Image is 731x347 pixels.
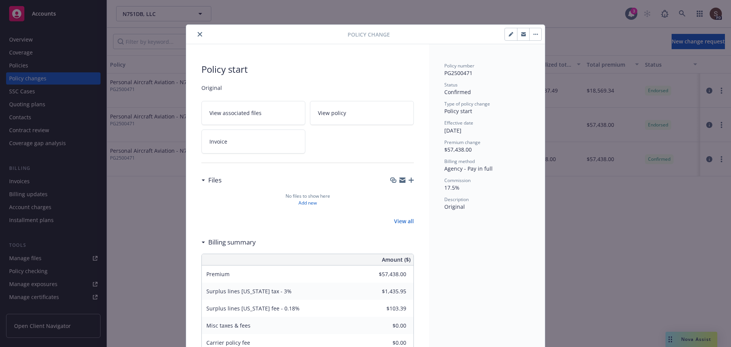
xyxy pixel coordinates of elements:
a: Invoice [201,130,305,154]
div: Billing summary [201,237,256,247]
span: 17.5% [444,184,460,191]
span: PG2500471 [444,69,472,77]
span: Billing method [444,158,475,165]
span: Carrier policy fee [206,339,250,346]
input: 0.00 [361,320,411,331]
span: Original [201,84,414,92]
span: $57,438.00 [444,146,472,153]
h3: Files [208,175,222,185]
a: View all [394,217,414,225]
span: Invoice [209,138,227,146]
span: Agency - Pay in full [444,165,493,172]
span: Misc taxes & fees [206,322,251,329]
h3: Billing summary [208,237,256,247]
input: 0.00 [361,268,411,280]
span: Premium [206,270,230,278]
span: No files to show here [286,193,330,200]
span: [DATE] [444,127,461,134]
span: Status [444,82,458,88]
span: Policy Change [348,30,390,38]
span: Amount ($) [382,256,410,264]
span: Policy number [444,62,474,69]
span: View associated files [209,109,262,117]
span: Surplus lines [US_STATE] tax - 3% [206,288,292,295]
span: Commission [444,177,471,184]
span: Effective date [444,120,473,126]
a: View policy [310,101,414,125]
span: Premium change [444,139,480,146]
span: Type of policy change [444,101,490,107]
span: Surplus lines [US_STATE] fee - 0.18% [206,305,300,312]
input: 0.00 [361,302,411,314]
div: Files [201,175,222,185]
button: close [195,30,204,39]
a: Add new [298,200,317,206]
span: Policy start [201,62,414,76]
span: Confirmed [444,88,471,96]
a: View associated files [201,101,305,125]
input: 0.00 [361,285,411,297]
span: Description [444,196,469,203]
span: Original [444,203,465,210]
span: View policy [318,109,346,117]
span: Policy start [444,107,472,115]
